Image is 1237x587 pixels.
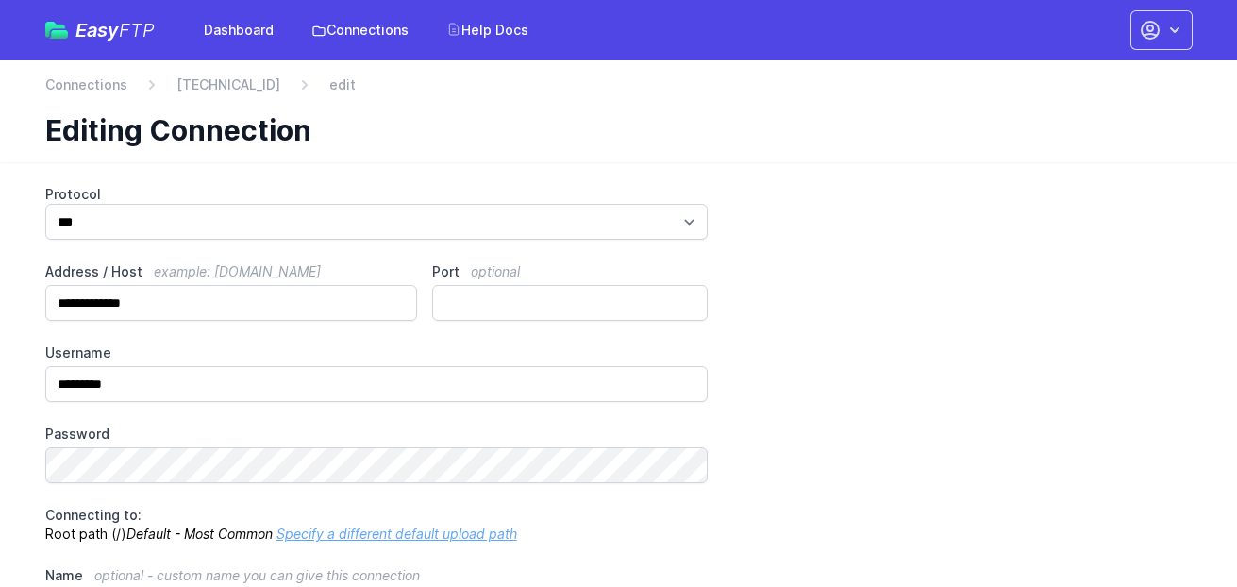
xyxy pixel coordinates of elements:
[94,567,420,583] span: optional - custom name you can give this connection
[176,75,280,94] a: [TECHNICAL_ID]
[192,13,285,47] a: Dashboard
[45,185,709,204] label: Protocol
[119,19,155,42] span: FTP
[435,13,540,47] a: Help Docs
[126,526,273,542] i: Default - Most Common
[45,262,418,281] label: Address / Host
[45,506,709,544] p: Root path (/)
[45,22,68,39] img: easyftp_logo.png
[75,21,155,40] span: Easy
[329,75,356,94] span: edit
[45,75,1193,106] nav: Breadcrumb
[154,263,321,279] span: example: [DOMAIN_NAME]
[45,113,1178,147] h1: Editing Connection
[45,507,142,523] span: Connecting to:
[45,21,155,40] a: EasyFTP
[300,13,420,47] a: Connections
[45,566,709,585] label: Name
[45,75,127,94] a: Connections
[45,344,709,362] label: Username
[45,425,709,444] label: Password
[432,262,708,281] label: Port
[276,526,517,542] a: Specify a different default upload path
[471,263,520,279] span: optional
